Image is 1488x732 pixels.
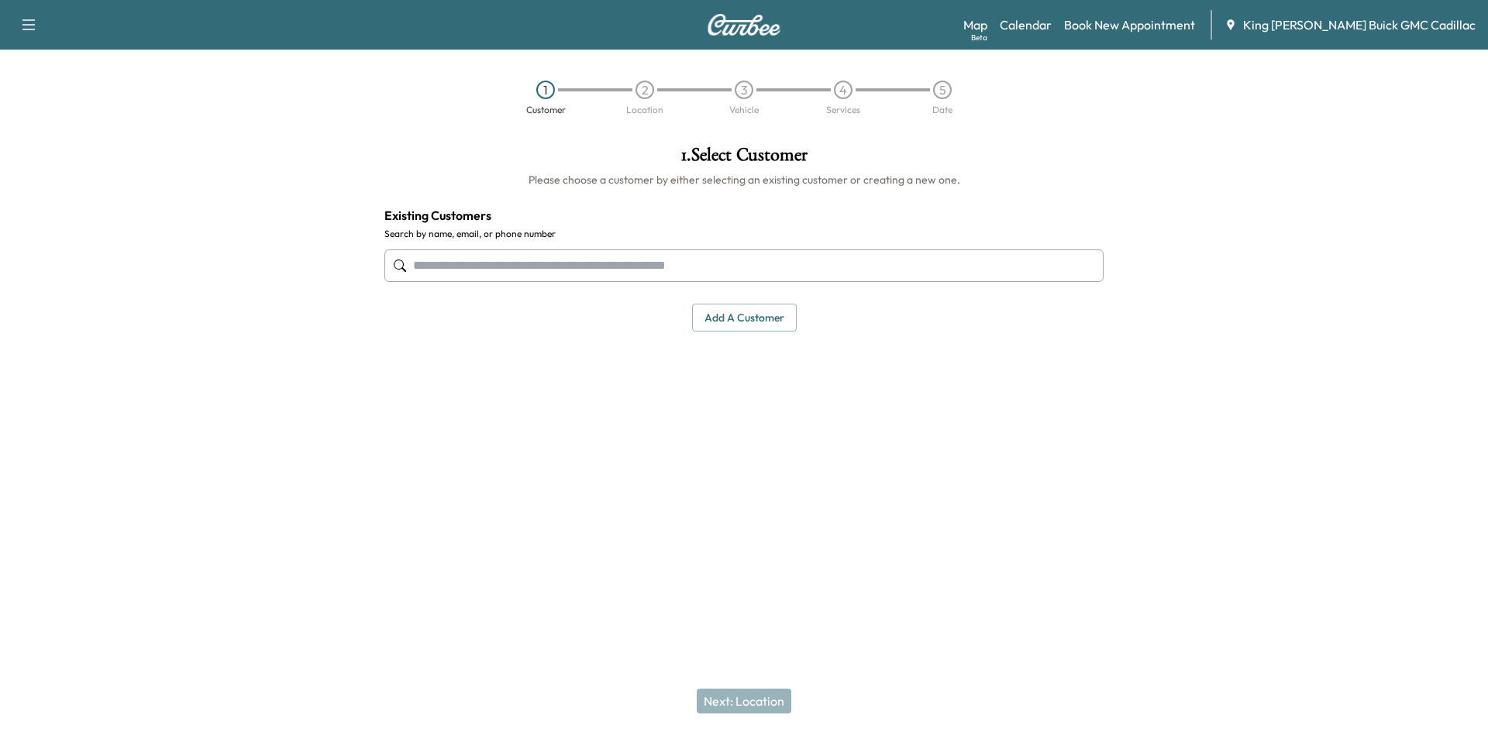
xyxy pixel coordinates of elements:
a: Calendar [1000,15,1052,34]
a: MapBeta [963,15,987,34]
div: 5 [933,81,952,99]
h4: Existing Customers [384,206,1104,225]
img: Curbee Logo [707,14,781,36]
div: 3 [735,81,753,99]
div: Beta [971,32,987,43]
span: King [PERSON_NAME] Buick GMC Cadillac [1243,15,1476,34]
div: Vehicle [729,105,759,115]
div: 2 [635,81,654,99]
button: Add a customer [692,304,797,332]
div: Customer [526,105,566,115]
div: Services [826,105,860,115]
label: Search by name, email, or phone number [384,228,1104,240]
div: Location [626,105,663,115]
div: 1 [536,81,555,99]
h1: 1 . Select Customer [384,146,1104,172]
div: Date [932,105,952,115]
h6: Please choose a customer by either selecting an existing customer or creating a new one. [384,172,1104,187]
a: Book New Appointment [1064,15,1195,34]
div: 4 [834,81,852,99]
